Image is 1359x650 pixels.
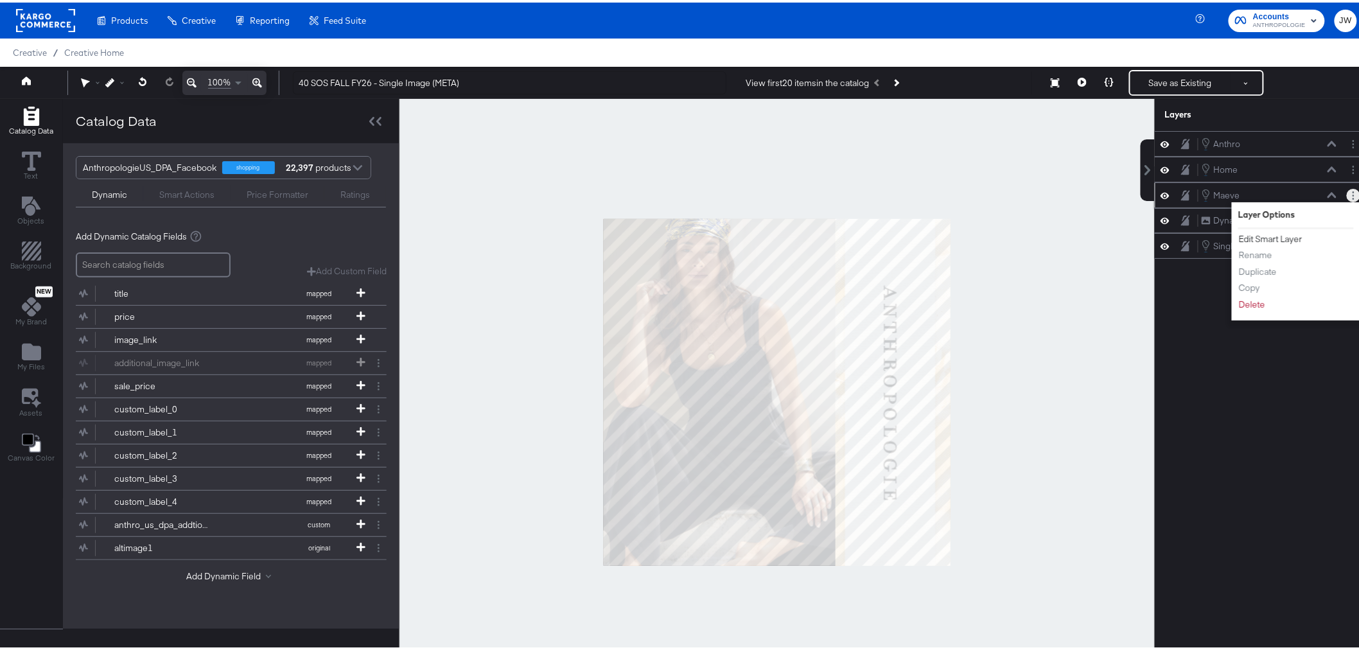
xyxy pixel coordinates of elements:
[18,213,45,224] span: Objects
[111,13,148,23] span: Products
[284,425,355,434] span: mapped
[1253,8,1306,21] span: Accounts
[284,541,355,550] span: original
[13,45,47,55] span: Creative
[1201,211,1317,225] button: Dynamic Ima...image_link)
[1201,186,1241,200] button: Maeve
[92,186,127,198] div: Dynamic
[76,373,371,395] button: sale_pricemapped
[35,285,53,294] span: New
[76,326,387,349] div: image_linkmapped
[1130,69,1231,92] button: Save as Existing
[114,331,207,344] div: image_link
[76,419,387,441] div: custom_label_1mapped
[114,308,207,321] div: price
[11,258,52,268] span: Background
[1214,187,1240,199] div: Maeve
[284,379,355,388] span: mapped
[1335,7,1357,30] button: JW
[284,448,355,457] span: mapped
[1253,18,1306,28] span: ANTHROPOLOGIE
[76,465,387,487] div: custom_label_3mapped
[186,568,276,580] button: Add Dynamic Field
[1214,161,1238,173] div: Home
[76,250,231,275] input: Search catalog fields
[1214,212,1317,224] div: Dynamic Ima...image_link)
[284,495,355,504] span: mapped
[76,419,371,441] button: custom_label_1mapped
[114,424,207,436] div: custom_label_1
[12,382,51,419] button: Assets
[15,314,47,324] span: My Brand
[24,168,39,179] span: Text
[1201,134,1241,148] button: Anthro
[76,349,387,372] div: additional_image_linkmapped
[887,69,905,92] button: Next Product
[3,236,60,273] button: Add Rectangle
[9,123,53,134] span: Catalog Data
[1238,295,1266,309] button: Delete
[307,263,387,275] button: Add Custom Field
[76,442,387,464] div: custom_label_2mapped
[1238,246,1273,259] button: Rename
[1214,238,1317,250] div: Single Image Smart Image
[76,303,387,326] div: pricemapped
[250,13,290,23] span: Reporting
[76,511,371,534] button: anthro_us_dpa_addtional_image_1custom
[114,285,207,297] div: title
[285,154,323,176] div: products
[10,337,53,374] button: Add Files
[76,534,387,557] div: altimage1original
[76,488,371,511] button: custom_label_4mapped
[20,405,43,416] span: Assets
[1201,160,1239,174] button: Home
[1238,263,1277,276] button: Duplicate
[1201,236,1318,250] button: Single Image Smart Image
[1214,136,1241,148] div: Anthro
[284,310,355,319] span: mapped
[47,45,64,55] span: /
[76,396,371,418] button: custom_label_0mapped
[76,228,187,240] span: Add Dynamic Catalog Fields
[8,281,55,329] button: NewMy Brand
[76,511,387,534] div: anthro_us_dpa_addtional_image_1custom
[114,378,207,390] div: sale_price
[284,333,355,342] span: mapped
[76,326,371,349] button: image_linkmapped
[285,154,316,176] strong: 22,397
[208,74,231,86] span: 100%
[76,396,387,418] div: custom_label_0mapped
[76,373,387,395] div: sale_pricemapped
[76,465,371,487] button: custom_label_3mapped
[76,534,371,557] button: altimage1original
[17,359,45,369] span: My Files
[114,401,207,413] div: custom_label_0
[340,186,370,198] div: Ratings
[1238,279,1261,292] button: Copy
[222,159,275,171] div: shopping
[114,516,207,529] div: anthro_us_dpa_addtional_image_1
[76,442,371,464] button: custom_label_2mapped
[159,186,215,198] div: Smart Actions
[8,450,55,461] span: Canvas Color
[10,191,53,227] button: Add Text
[14,146,49,182] button: Text
[746,75,869,87] div: View first 20 items in the catalog
[284,402,355,411] span: mapped
[1229,7,1325,30] button: AccountsANTHROPOLOGIE
[1165,106,1296,118] div: Layers
[114,447,207,459] div: custom_label_2
[76,280,387,303] div: titlemapped
[114,470,207,482] div: custom_label_3
[1238,230,1303,243] button: Edit Smart Layer
[64,45,124,55] span: Creative Home
[182,13,216,23] span: Creative
[76,488,387,511] div: custom_label_4mapped
[284,518,355,527] span: custom
[83,154,216,176] div: AnthropologieUS_DPA_Facebook
[76,280,371,303] button: titlemapped
[114,540,207,552] div: altimage1
[1340,11,1352,26] span: JW
[324,13,366,23] span: Feed Suite
[1,101,61,137] button: Add Rectangle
